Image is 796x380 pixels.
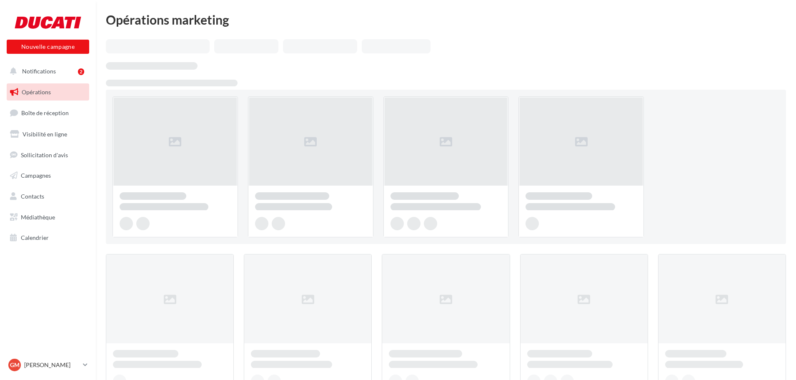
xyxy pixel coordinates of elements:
p: [PERSON_NAME] [24,361,80,369]
span: Boîte de réception [21,109,69,116]
a: Médiathèque [5,209,91,226]
span: GM [10,361,20,369]
span: Notifications [22,68,56,75]
a: Boîte de réception [5,104,91,122]
span: Contacts [21,193,44,200]
a: Opérations [5,83,91,101]
span: Visibilité en ligne [23,131,67,138]
div: Opérations marketing [106,13,786,26]
span: Campagnes [21,172,51,179]
a: GM [PERSON_NAME] [7,357,89,373]
a: Visibilité en ligne [5,126,91,143]
a: Sollicitation d'avis [5,146,91,164]
button: Notifications 2 [5,63,88,80]
a: Calendrier [5,229,91,247]
div: 2 [78,68,84,75]
a: Campagnes [5,167,91,184]
span: Opérations [22,88,51,96]
span: Médiathèque [21,214,55,221]
span: Sollicitation d'avis [21,151,68,158]
button: Nouvelle campagne [7,40,89,54]
span: Calendrier [21,234,49,241]
a: Contacts [5,188,91,205]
